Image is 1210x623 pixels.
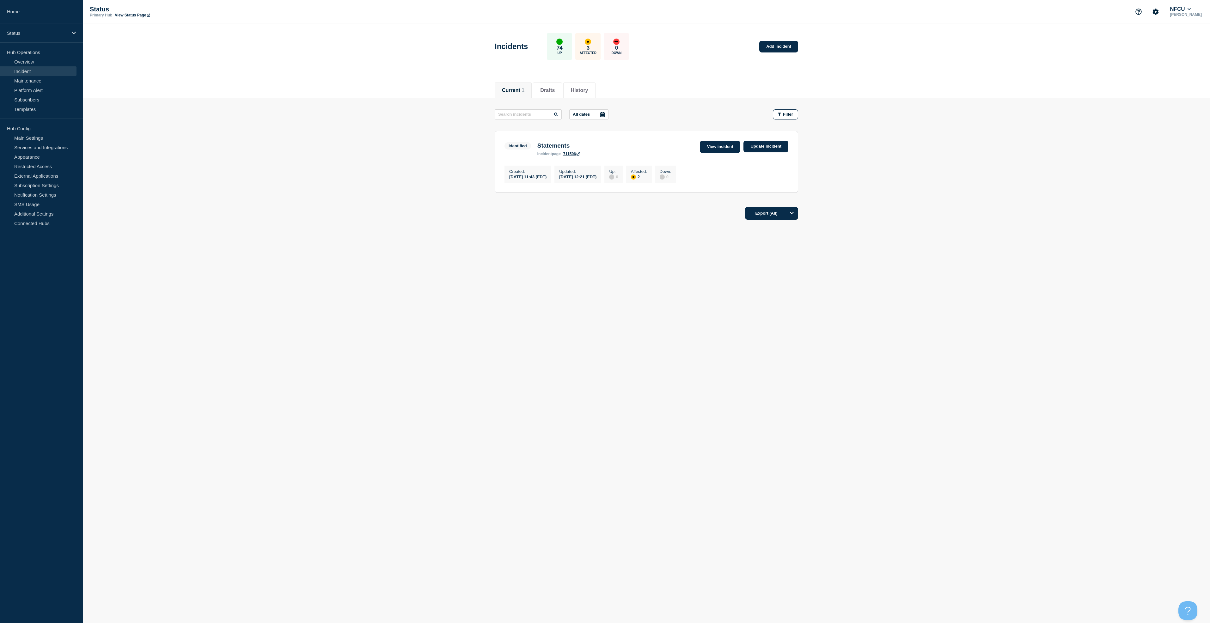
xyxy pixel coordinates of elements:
div: up [556,39,563,45]
button: Export (All) [745,207,798,220]
p: Affected : [631,169,647,174]
span: 1 [522,88,524,93]
button: All dates [569,109,608,119]
span: Identified [504,142,531,150]
p: [PERSON_NAME] [1169,12,1203,17]
div: [DATE] 11:43 (EDT) [509,174,547,179]
div: affected [585,39,591,45]
p: Up [557,51,562,55]
p: Updated : [559,169,596,174]
iframe: Help Scout Beacon - Open [1178,601,1197,620]
p: 74 [557,45,563,51]
p: page [537,152,561,156]
a: Update incident [743,141,788,152]
p: Status [7,30,68,36]
div: 0 [660,174,671,180]
p: 0 [615,45,618,51]
p: Up : [609,169,618,174]
a: 711506 [563,152,580,156]
a: View incident [700,141,741,153]
button: Account settings [1149,5,1162,18]
div: affected [631,174,636,180]
div: 2 [631,174,647,180]
p: Status [90,6,216,13]
p: Created : [509,169,547,174]
input: Search incidents [495,109,562,119]
div: disabled [660,174,665,180]
p: Down [612,51,622,55]
button: Current 1 [502,88,524,93]
a: View Status Page [115,13,150,17]
h3: Statements [537,142,580,149]
h1: Incidents [495,42,528,51]
p: Affected [580,51,596,55]
p: Down : [660,169,671,174]
div: down [613,39,620,45]
p: All dates [573,112,590,117]
div: disabled [609,174,614,180]
button: Drafts [540,88,555,93]
p: 3 [587,45,590,51]
button: Options [785,207,798,220]
p: Primary Hub [90,13,112,17]
button: NFCU [1169,6,1192,12]
button: History [571,88,588,93]
div: [DATE] 12:21 (EDT) [559,174,596,179]
span: incident [537,152,552,156]
button: Filter [773,109,798,119]
div: 0 [609,174,618,180]
button: Support [1132,5,1145,18]
span: Filter [783,112,793,117]
a: Add incident [759,41,798,52]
